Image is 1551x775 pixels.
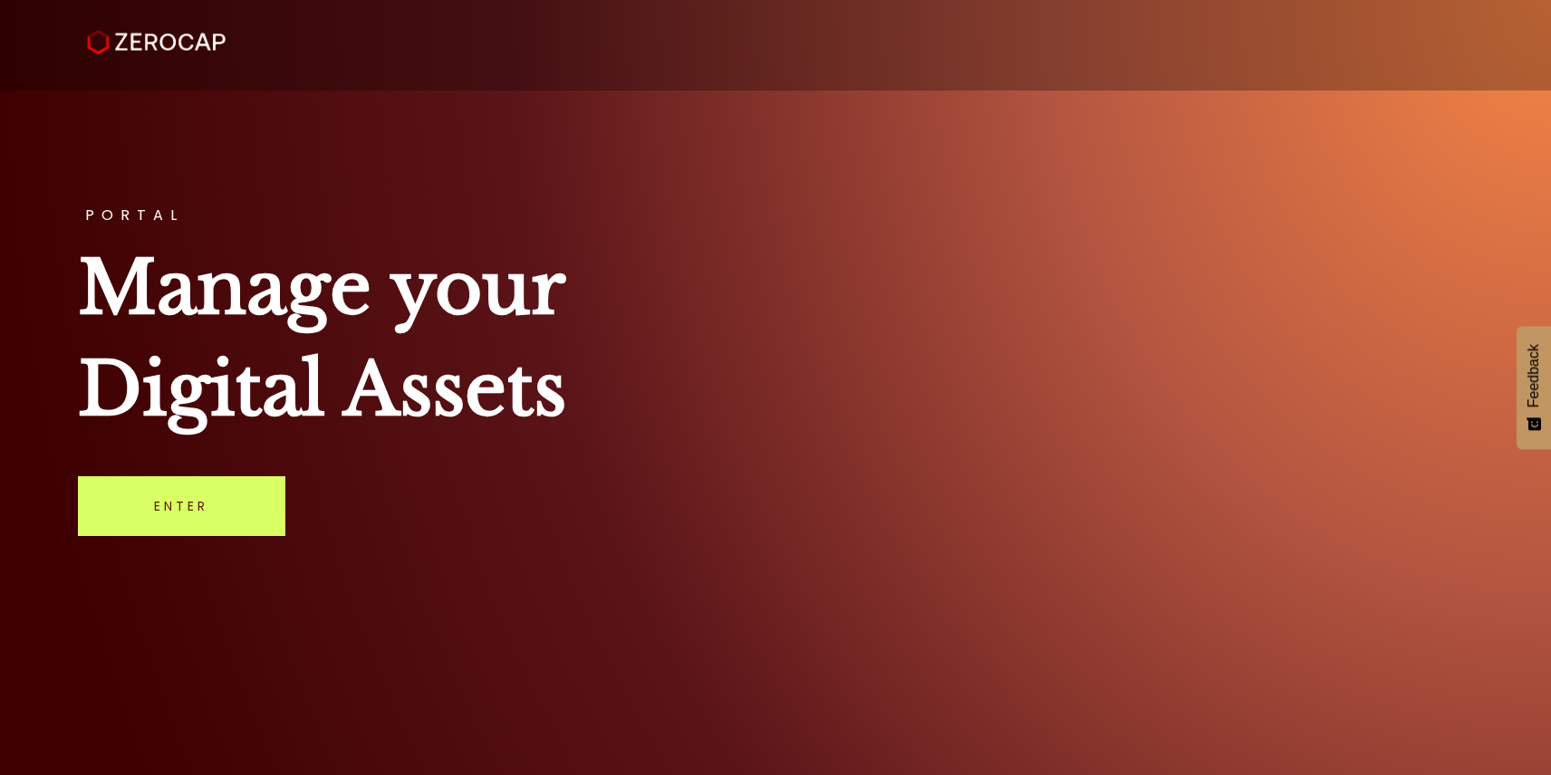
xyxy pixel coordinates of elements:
[78,208,1474,223] h3: PORTAL
[78,476,285,536] a: Enter
[78,237,1474,440] h1: Manage your Digital Assets
[1526,344,1542,407] span: Feedback
[1517,326,1551,449] button: Feedback - Show survey
[87,30,226,55] img: ZeroCap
